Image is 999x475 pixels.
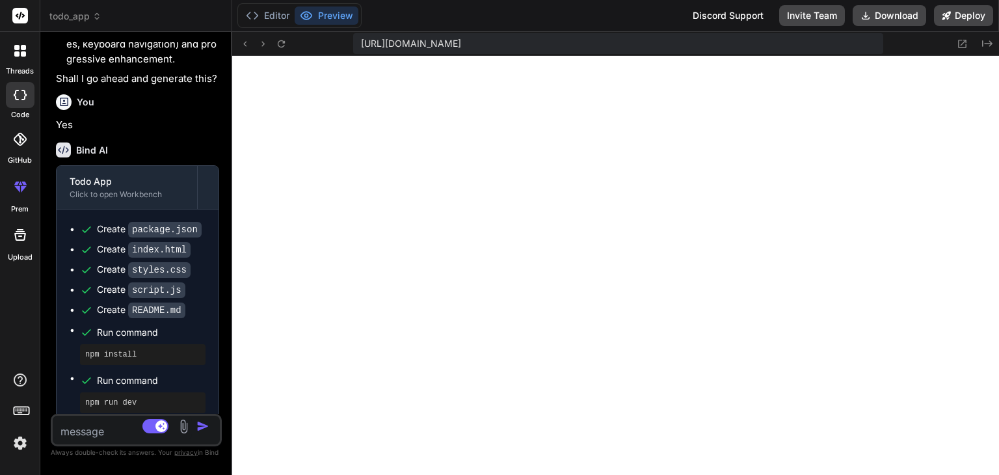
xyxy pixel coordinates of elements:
[9,432,31,454] img: settings
[51,446,222,459] p: Always double-check its answers. Your in Bind
[853,5,926,26] button: Download
[97,303,185,317] div: Create
[128,303,185,318] code: README.md
[934,5,993,26] button: Deploy
[8,252,33,263] label: Upload
[97,374,206,387] span: Run command
[97,326,206,339] span: Run command
[56,118,219,133] p: Yes
[76,144,108,157] h6: Bind AI
[56,72,219,87] p: Shall I go ahead and generate this?
[128,262,191,278] code: styles.css
[196,420,209,433] img: icon
[97,263,191,277] div: Create
[77,96,94,109] h6: You
[66,23,219,67] li: Ensure accessibility (aria attributes, keyboard navigation) and progressive enhancement.
[241,7,295,25] button: Editor
[176,419,191,434] img: attachment
[97,243,191,256] div: Create
[685,5,771,26] div: Discord Support
[97,223,202,236] div: Create
[295,7,358,25] button: Preview
[57,166,197,209] button: Todo AppClick to open Workbench
[361,37,461,50] span: [URL][DOMAIN_NAME]
[128,282,185,298] code: script.js
[128,222,202,238] code: package.json
[11,109,29,120] label: code
[8,155,32,166] label: GitHub
[128,242,191,258] code: index.html
[85,398,200,408] pre: npm run dev
[85,349,200,360] pre: npm install
[11,204,29,215] label: prem
[779,5,845,26] button: Invite Team
[70,175,184,188] div: Todo App
[97,283,185,297] div: Create
[6,66,34,77] label: threads
[49,10,101,23] span: todo_app
[174,448,198,456] span: privacy
[70,189,184,200] div: Click to open Workbench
